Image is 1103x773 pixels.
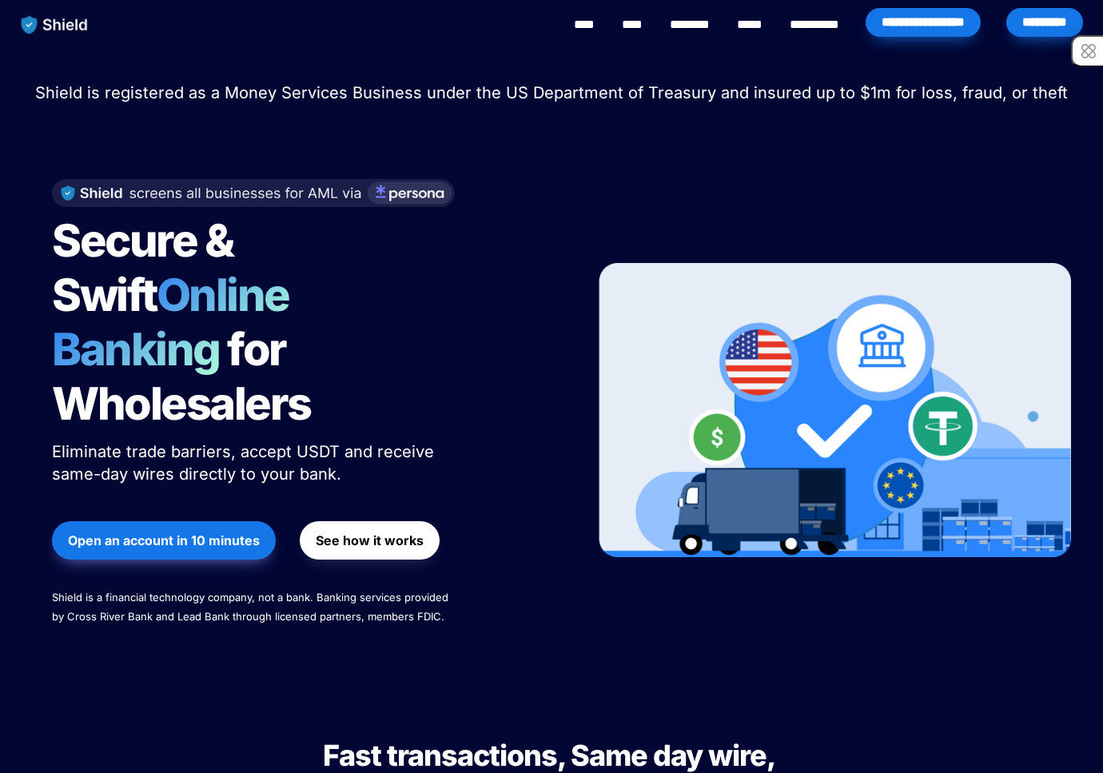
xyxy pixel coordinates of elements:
[300,513,440,568] a: See how it works
[35,83,1068,102] span: Shield is registered as a Money Services Business under the US Department of Treasury and insured...
[52,442,439,484] span: Eliminate trade barriers, accept USDT and receive same-day wires directly to your bank.
[300,521,440,560] button: See how it works
[52,213,241,322] span: Secure & Swift
[52,322,311,431] span: for Wholesalers
[52,268,305,377] span: Online Banking
[52,591,452,623] span: Shield is a financial technology company, not a bank. Banking services provided by Cross River Ba...
[52,521,276,560] button: Open an account in 10 minutes
[316,532,424,548] strong: See how it works
[52,513,276,568] a: Open an account in 10 minutes
[68,532,260,548] strong: Open an account in 10 minutes
[14,8,96,42] img: website logo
